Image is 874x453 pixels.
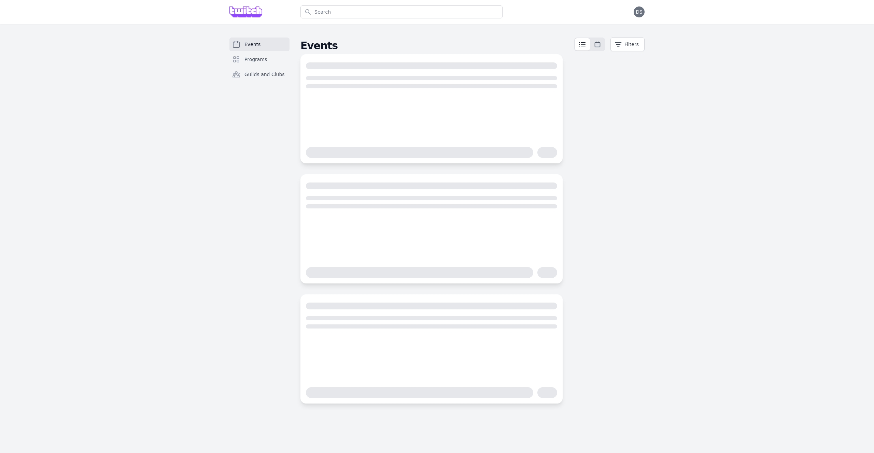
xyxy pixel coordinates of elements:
span: Programs [244,56,267,63]
nav: Sidebar [229,38,290,92]
img: Grove [229,6,262,17]
span: Events [244,41,260,48]
button: DS [634,6,645,17]
h2: Events [300,40,574,52]
button: Filters [610,38,645,51]
a: Guilds and Clubs [229,68,290,81]
span: Guilds and Clubs [244,71,285,78]
a: Events [229,38,290,51]
a: Programs [229,53,290,66]
span: DS [636,10,643,14]
input: Search [300,5,503,18]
